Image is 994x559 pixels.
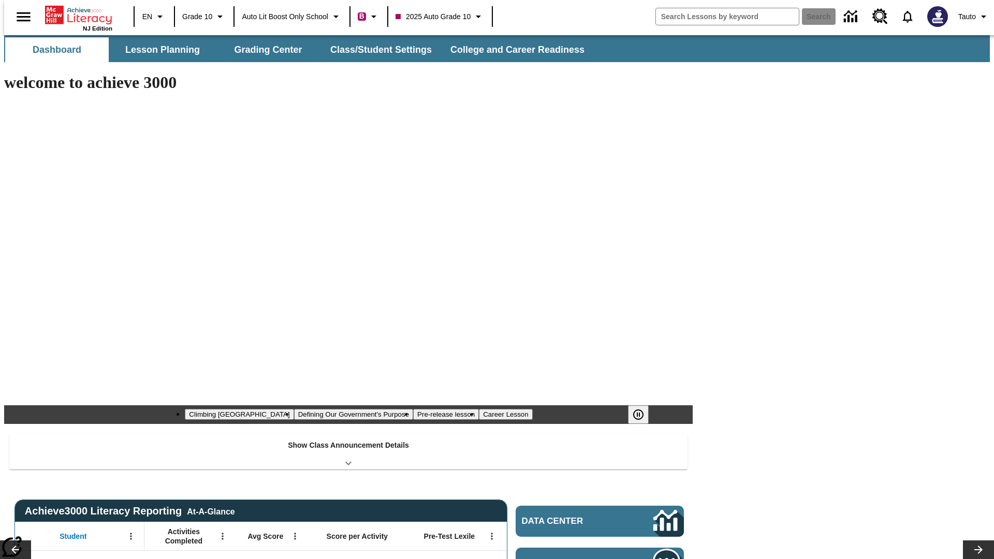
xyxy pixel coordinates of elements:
[4,35,990,62] div: SubNavbar
[25,505,235,517] span: Achieve3000 Literacy Reporting
[359,10,364,23] span: B
[327,532,388,541] span: Score per Activity
[247,532,283,541] span: Avg Score
[927,6,948,27] img: Avatar
[522,516,619,526] span: Data Center
[287,528,303,544] button: Open Menu
[479,409,532,420] button: Slide 4 Career Lesson
[238,7,346,26] button: School: Auto Lit Boost only School, Select your school
[150,527,218,546] span: Activities Completed
[894,3,921,30] a: Notifications
[656,8,799,25] input: search field
[83,25,112,32] span: NJ Edition
[111,37,214,62] button: Lesson Planning
[4,37,594,62] div: SubNavbar
[45,4,112,32] div: Home
[958,11,976,22] span: Tauto
[628,405,659,424] div: Pause
[242,11,328,22] span: Auto Lit Boost only School
[396,11,471,22] span: 2025 Auto Grade 10
[60,532,86,541] span: Student
[424,532,475,541] span: Pre-Test Lexile
[45,5,112,25] a: Home
[5,37,109,62] button: Dashboard
[866,3,894,31] a: Resource Center, Will open in new tab
[921,3,954,30] button: Select a new avatar
[413,409,479,420] button: Slide 3 Pre-release lesson
[294,409,413,420] button: Slide 2 Defining Our Government's Purpose
[838,3,866,31] a: Data Center
[4,73,693,92] h1: welcome to achieve 3000
[142,11,152,22] span: EN
[187,505,235,517] div: At-A-Glance
[8,2,39,32] button: Open side menu
[288,440,409,451] p: Show Class Announcement Details
[215,528,230,544] button: Open Menu
[182,11,212,22] span: Grade 10
[322,37,440,62] button: Class/Student Settings
[391,7,489,26] button: Class: 2025 Auto Grade 10, Select your class
[216,37,320,62] button: Grading Center
[954,7,994,26] button: Profile/Settings
[484,528,500,544] button: Open Menu
[354,7,384,26] button: Boost Class color is violet red. Change class color
[185,409,294,420] button: Slide 1 Climbing Mount Tai
[123,528,139,544] button: Open Menu
[138,7,171,26] button: Language: EN, Select a language
[178,7,230,26] button: Grade: Grade 10, Select a grade
[628,405,649,424] button: Pause
[9,434,688,469] div: Show Class Announcement Details
[963,540,994,559] button: Lesson carousel, Next
[516,506,684,537] a: Data Center
[442,37,593,62] button: College and Career Readiness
